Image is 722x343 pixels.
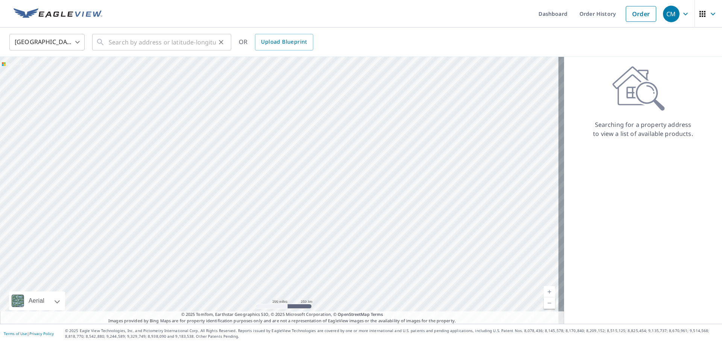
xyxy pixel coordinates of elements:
span: Upload Blueprint [261,37,307,47]
div: OR [239,34,313,50]
a: Terms of Use [4,331,27,336]
a: Privacy Policy [29,331,54,336]
div: Aerial [26,291,47,310]
p: Searching for a property address to view a list of available products. [593,120,693,138]
a: Current Level 5, Zoom Out [544,297,555,309]
span: © 2025 TomTom, Earthstar Geographics SIO, © 2025 Microsoft Corporation, © [181,311,383,318]
input: Search by address or latitude-longitude [109,32,216,53]
p: © 2025 Eagle View Technologies, Inc. and Pictometry International Corp. All Rights Reserved. Repo... [65,328,718,339]
a: Terms [371,311,383,317]
a: Upload Blueprint [255,34,313,50]
a: OpenStreetMap [338,311,369,317]
img: EV Logo [14,8,102,20]
a: Current Level 5, Zoom In [544,286,555,297]
a: Order [626,6,656,22]
div: Aerial [9,291,65,310]
div: CM [663,6,680,22]
button: Clear [216,37,226,47]
div: [GEOGRAPHIC_DATA] [9,32,85,53]
p: | [4,331,54,336]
